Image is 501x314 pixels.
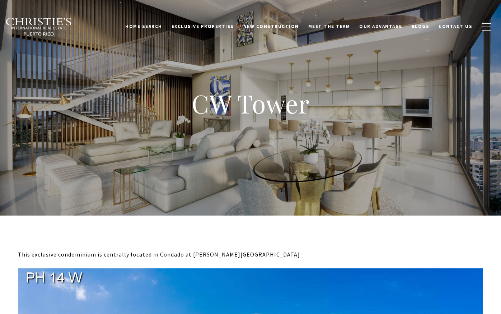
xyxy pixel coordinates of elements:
a: Our Advantage [355,20,407,33]
span: Our Advantage [359,23,402,29]
a: Meet the Team [304,20,355,33]
a: Blogs [407,20,434,33]
img: Christie's International Real Estate black text logo [5,18,72,36]
h1: CW Tower [107,88,394,119]
span: Contact Us [439,23,472,29]
span: Blogs [412,23,430,29]
span: Exclusive Properties [172,23,234,29]
span: New Construction [243,23,299,29]
a: New Construction [239,20,304,33]
a: Exclusive Properties [167,20,239,33]
a: Home Search [121,20,167,33]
